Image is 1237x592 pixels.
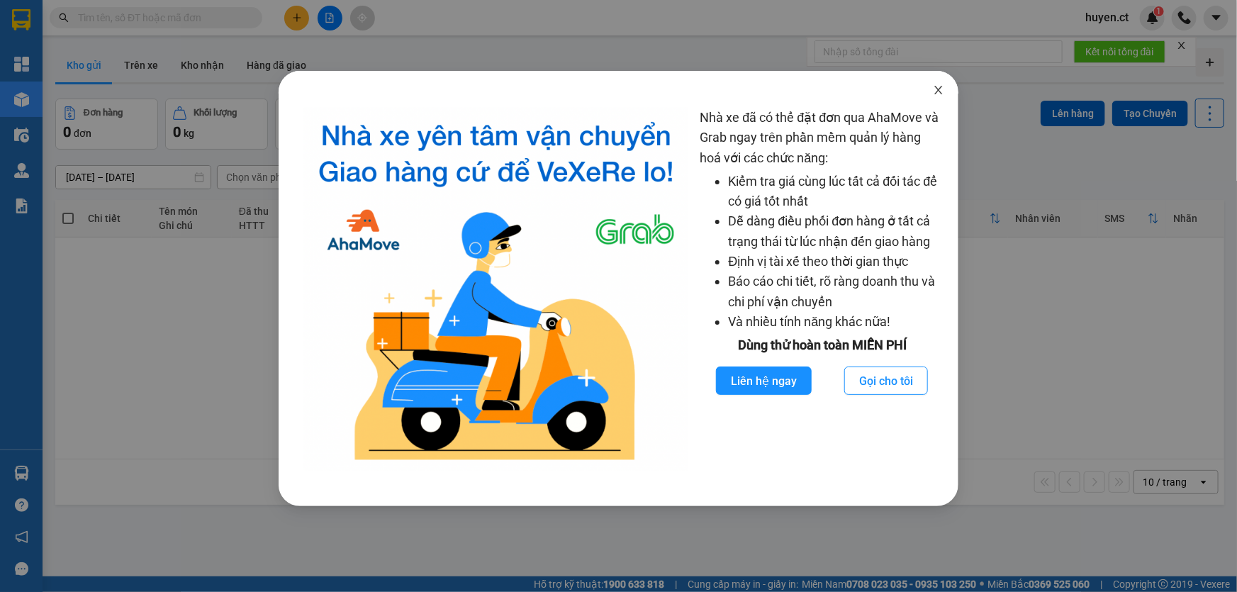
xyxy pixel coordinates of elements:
li: Báo cáo chi tiết, rõ ràng doanh thu và chi phí vận chuyển [728,272,944,312]
button: Liên hệ ngay [716,367,812,395]
button: Close [919,71,958,111]
div: Dùng thử hoàn toàn MIỄN PHÍ [700,335,944,355]
span: Gọi cho tôi [859,372,913,390]
img: logo [304,108,689,471]
button: Gọi cho tôi [844,367,928,395]
span: Liên hệ ngay [731,372,797,390]
li: Và nhiều tính năng khác nữa! [728,312,944,332]
li: Dễ dàng điều phối đơn hàng ở tất cả trạng thái từ lúc nhận đến giao hàng [728,211,944,252]
li: Định vị tài xế theo thời gian thực [728,252,944,272]
span: close [933,84,944,96]
li: Kiểm tra giá cùng lúc tất cả đối tác để có giá tốt nhất [728,172,944,212]
div: Nhà xe đã có thể đặt đơn qua AhaMove và Grab ngay trên phần mềm quản lý hàng hoá với các chức năng: [700,108,944,471]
